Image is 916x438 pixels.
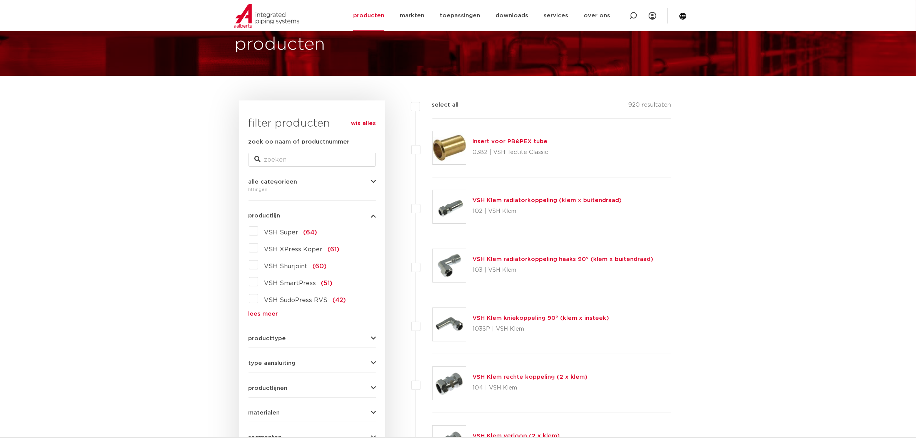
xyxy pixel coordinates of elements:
a: lees meer [249,311,376,317]
span: alle categorieën [249,179,297,185]
label: select all [420,100,459,110]
button: materialen [249,410,376,416]
img: Thumbnail for VSH Klem rechte koppeling (2 x klem) [433,367,466,400]
span: VSH XPress Koper [264,246,323,252]
a: VSH Klem rechte koppeling (2 x klem) [472,374,587,380]
a: VSH Klem kniekoppeling 90° (klem x insteek) [472,315,609,321]
a: VSH Klem radiatorkoppeling (klem x buitendraad) [472,197,622,203]
label: zoek op naam of productnummer [249,137,350,147]
div: fittingen [249,185,376,194]
img: Thumbnail for VSH Klem radiatorkoppeling (klem x buitendraad) [433,190,466,223]
button: alle categorieën [249,179,376,185]
a: Insert voor PB&PEX tube [472,139,547,144]
img: Thumbnail for VSH Klem radiatorkoppeling haaks 90° (klem x buitendraad) [433,249,466,282]
span: VSH Super [264,229,299,236]
img: Thumbnail for VSH Klem kniekoppeling 90° (klem x insteek) [433,308,466,341]
input: zoeken [249,153,376,167]
span: (42) [333,297,346,303]
a: VSH Klem radiatorkoppeling haaks 90° (klem x buitendraad) [472,256,653,262]
p: 920 resultaten [628,100,671,112]
a: wis alles [351,119,376,128]
span: (60) [313,263,327,269]
button: productlijnen [249,385,376,391]
span: VSH SmartPress [264,280,316,286]
h1: producten [235,32,325,57]
p: 104 | VSH Klem [472,382,587,394]
span: (61) [328,246,340,252]
p: 102 | VSH Klem [472,205,622,217]
span: productlijnen [249,385,288,391]
p: 0382 | VSH Tectite Classic [472,146,548,159]
span: VSH SudoPress RVS [264,297,328,303]
span: producttype [249,336,286,341]
button: producttype [249,336,376,341]
span: (51) [321,280,333,286]
p: 103SP | VSH Klem [472,323,609,335]
h3: filter producten [249,116,376,131]
span: materialen [249,410,280,416]
img: Thumbnail for Insert voor PB&PEX tube [433,131,466,164]
span: productlijn [249,213,280,219]
button: productlijn [249,213,376,219]
button: type aansluiting [249,360,376,366]
p: 103 | VSH Klem [472,264,653,276]
span: VSH Shurjoint [264,263,308,269]
span: (64) [304,229,317,236]
span: type aansluiting [249,360,296,366]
